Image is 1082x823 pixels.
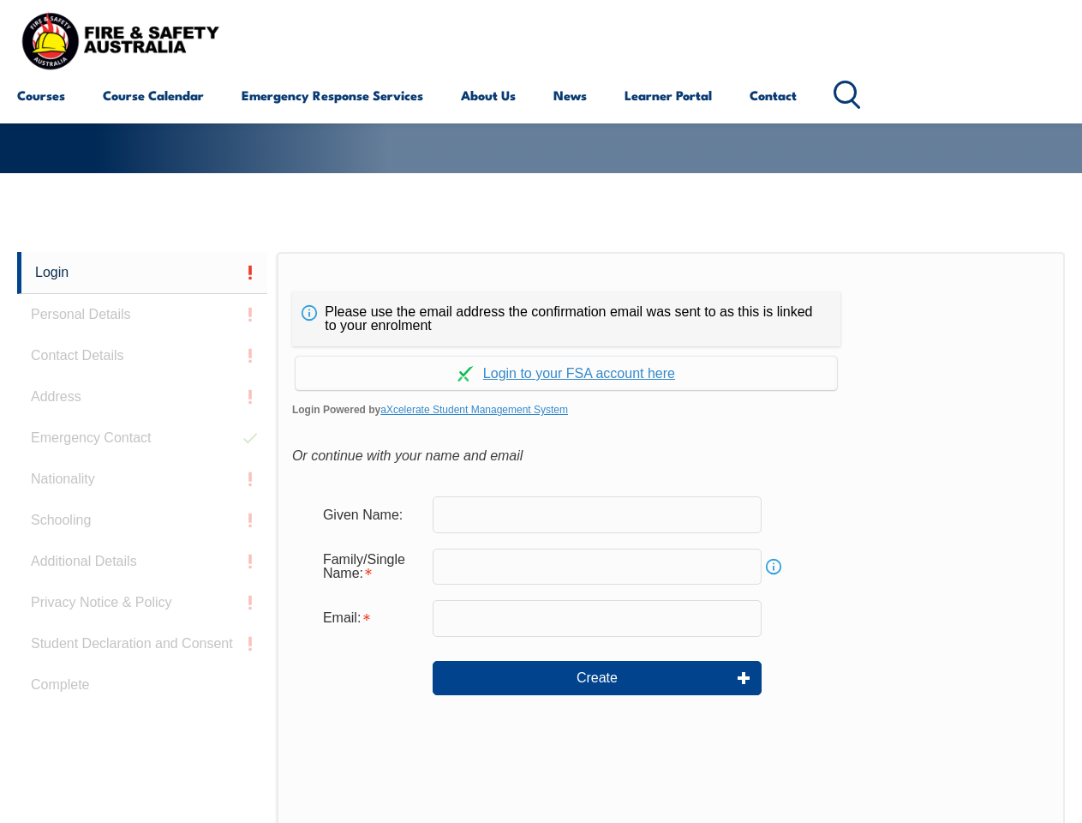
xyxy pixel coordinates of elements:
a: Info [762,555,786,579]
img: Log in withaxcelerate [457,366,473,381]
a: Learner Portal [625,75,712,116]
div: Family/Single Name is required. [309,544,433,590]
button: Create [433,661,762,695]
span: Login Powered by [292,397,1049,423]
a: Login [17,252,267,294]
div: Email is required. [309,602,433,634]
div: Please use the email address the confirmation email was sent to as this is linked to your enrolment [292,291,840,346]
div: Given Name: [309,498,433,531]
a: About Us [461,75,516,116]
a: Contact [750,75,797,116]
a: Emergency Response Services [242,75,423,116]
div: Or continue with your name and email [292,443,1049,469]
a: News [553,75,587,116]
a: Course Calendar [103,75,204,116]
a: aXcelerate Student Management System [380,404,568,416]
a: Courses [17,75,65,116]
